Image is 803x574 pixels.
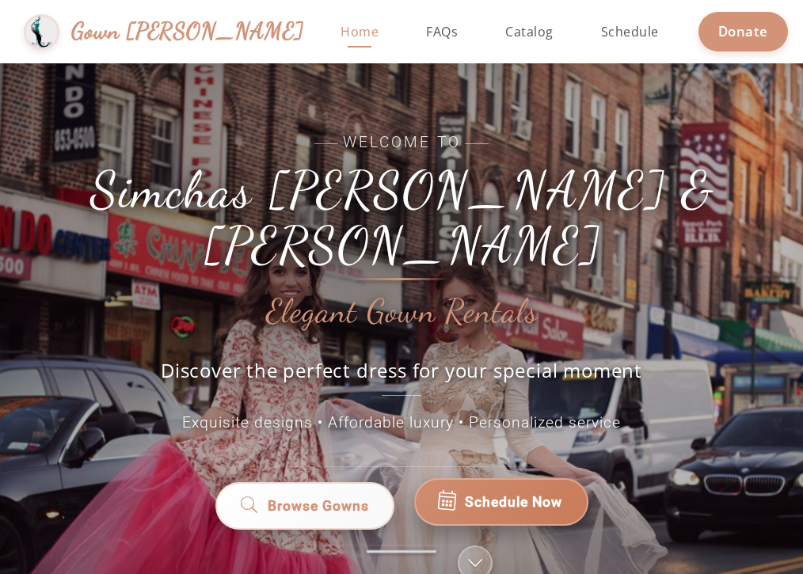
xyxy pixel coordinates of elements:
[144,357,659,396] p: Discover the perfect dress for your special moment
[267,496,368,516] span: Browse Gowns
[45,131,758,154] span: Welcome to
[426,23,458,40] span: FAQs
[601,23,659,40] span: Schedule
[505,23,554,40] span: Catalog
[24,10,288,54] a: Gown [PERSON_NAME]
[45,162,758,274] h1: Simchas [PERSON_NAME] & [PERSON_NAME]
[266,294,538,330] h2: Elegant Gown Rentals
[45,412,758,435] p: Exquisite designs • Affordable luxury • Personalized service
[465,492,562,512] span: Schedule Now
[698,12,788,51] a: Donate
[341,23,379,40] span: Home
[718,22,768,40] span: Donate
[71,14,303,48] span: Gown [PERSON_NAME]
[24,14,59,50] img: Gown Gmach Logo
